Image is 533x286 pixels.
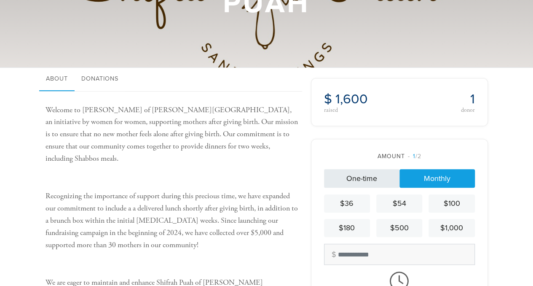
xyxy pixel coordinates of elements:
[324,169,399,188] a: One-time
[46,104,298,165] p: Welcome to [PERSON_NAME] of [PERSON_NAME][GEOGRAPHIC_DATA], an initiative by women for women, sup...
[327,222,367,234] div: $180
[376,194,422,213] a: $54
[335,91,368,107] span: 1,600
[399,169,475,188] a: Monthly
[402,91,475,107] h2: 1
[432,222,471,234] div: $1,000
[429,194,474,213] a: $100
[327,198,367,209] div: $36
[75,67,125,91] a: Donations
[413,153,415,160] span: 1
[39,67,75,91] a: About
[402,107,475,113] div: donor
[324,152,475,161] div: Amount
[408,153,421,160] span: /2
[324,91,332,107] span: $
[376,219,422,237] a: $500
[432,198,471,209] div: $100
[46,190,298,251] p: Recognizing the importance of support during this precious time, we have expanded our commitment ...
[429,219,474,237] a: $1,000
[324,107,397,113] div: raised
[380,198,419,209] div: $54
[324,219,370,237] a: $180
[324,194,370,213] a: $36
[380,222,419,234] div: $500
